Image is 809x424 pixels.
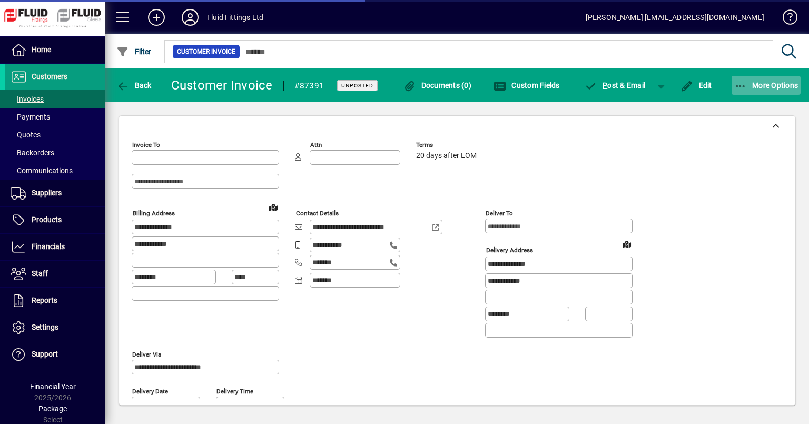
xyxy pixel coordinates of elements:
[11,113,50,121] span: Payments
[11,149,54,157] span: Backorders
[5,37,105,63] a: Home
[416,142,479,149] span: Terms
[116,81,152,90] span: Back
[5,90,105,108] a: Invoices
[5,288,105,314] a: Reports
[5,314,105,341] a: Settings
[5,162,105,180] a: Communications
[132,350,161,358] mat-label: Deliver via
[11,95,44,103] span: Invoices
[173,8,207,27] button: Profile
[5,108,105,126] a: Payments
[171,77,273,94] div: Customer Invoice
[30,382,76,391] span: Financial Year
[32,72,67,81] span: Customers
[11,166,73,175] span: Communications
[579,76,651,95] button: Post & Email
[5,207,105,233] a: Products
[177,46,235,57] span: Customer Invoice
[491,76,563,95] button: Custom Fields
[32,242,65,251] span: Financials
[586,9,764,26] div: [PERSON_NAME] [EMAIL_ADDRESS][DOMAIN_NAME]
[486,210,513,217] mat-label: Deliver To
[116,47,152,56] span: Filter
[680,81,712,90] span: Edit
[734,81,798,90] span: More Options
[11,131,41,139] span: Quotes
[585,81,646,90] span: ost & Email
[32,350,58,358] span: Support
[403,81,471,90] span: Documents (0)
[207,9,263,26] div: Fluid Fittings Ltd
[105,76,163,95] app-page-header-button: Back
[132,387,168,395] mat-label: Delivery date
[114,76,154,95] button: Back
[32,45,51,54] span: Home
[294,77,324,94] div: #87391
[216,387,253,395] mat-label: Delivery time
[310,141,322,149] mat-label: Attn
[32,323,58,331] span: Settings
[400,76,474,95] button: Documents (0)
[775,2,796,36] a: Knowledge Base
[618,235,635,252] a: View on map
[140,8,173,27] button: Add
[341,82,373,89] span: Unposted
[416,152,477,160] span: 20 days after EOM
[132,141,160,149] mat-label: Invoice To
[5,126,105,144] a: Quotes
[603,81,607,90] span: P
[32,189,62,197] span: Suppliers
[494,81,560,90] span: Custom Fields
[732,76,801,95] button: More Options
[32,215,62,224] span: Products
[5,341,105,368] a: Support
[5,234,105,260] a: Financials
[114,42,154,61] button: Filter
[5,144,105,162] a: Backorders
[32,296,57,304] span: Reports
[32,269,48,278] span: Staff
[265,199,282,215] a: View on map
[38,405,67,413] span: Package
[5,261,105,287] a: Staff
[678,76,715,95] button: Edit
[5,180,105,206] a: Suppliers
